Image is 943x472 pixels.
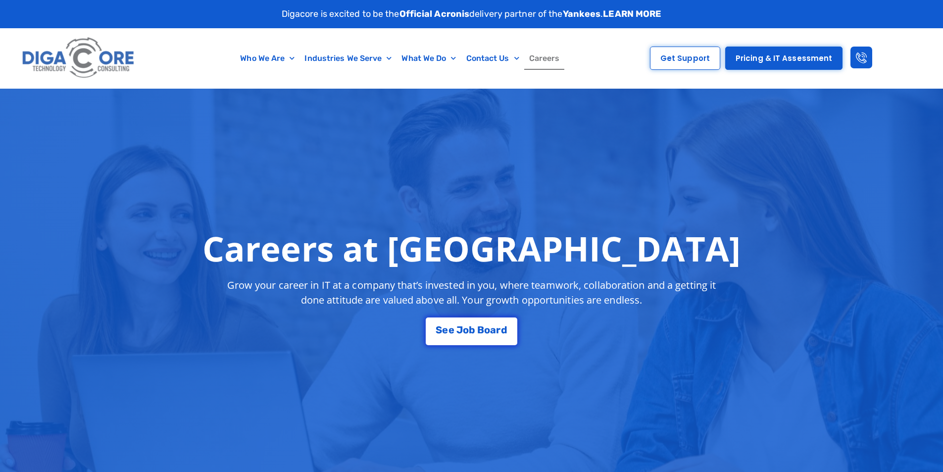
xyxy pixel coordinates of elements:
p: Digacore is excited to be the delivery partner of the . [282,7,662,21]
span: e [442,325,448,335]
a: See Job Board [426,317,517,345]
span: d [501,325,507,335]
span: r [496,325,500,335]
a: Careers [524,47,565,70]
span: J [456,325,463,335]
a: Pricing & IT Assessment [725,47,843,70]
a: Industries We Serve [299,47,397,70]
nav: Menu [186,47,615,70]
span: a [490,325,496,335]
span: e [448,325,454,335]
h1: Careers at [GEOGRAPHIC_DATA] [202,228,741,268]
span: b [469,325,475,335]
strong: Official Acronis [399,8,470,19]
span: o [463,325,469,335]
span: S [436,325,442,335]
strong: Yankees [563,8,601,19]
a: Get Support [650,47,720,70]
span: B [477,325,484,335]
img: Digacore logo 1 [19,33,138,83]
a: Contact Us [461,47,524,70]
a: Who We Are [235,47,299,70]
span: o [484,325,490,335]
p: Grow your career in IT at a company that’s invested in you, where teamwork, collaboration and a g... [218,278,725,308]
span: Get Support [660,54,710,62]
a: What We Do [397,47,461,70]
a: LEARN MORE [603,8,661,19]
span: Pricing & IT Assessment [736,54,832,62]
